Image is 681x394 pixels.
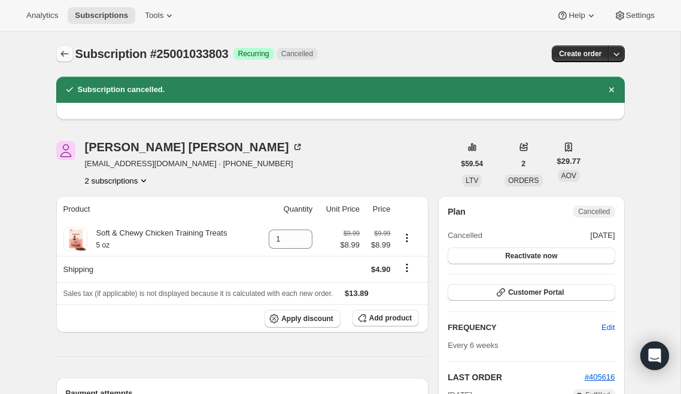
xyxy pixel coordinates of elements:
[345,289,369,298] span: $13.89
[26,11,58,20] span: Analytics
[78,84,165,96] h2: Subscription cancelled.
[640,341,669,370] div: Open Intercom Messenger
[585,372,615,381] a: #405616
[561,172,576,180] span: AOV
[340,239,360,251] span: $8.99
[238,49,269,59] span: Recurring
[552,45,609,62] button: Create order
[352,310,419,326] button: Add product
[607,7,662,24] button: Settings
[63,289,333,298] span: Sales tax (if applicable) is not displayed because it is calculated with each new order.
[85,158,303,170] span: [EMAIL_ADDRESS][DOMAIN_NAME] · [PHONE_NUMBER]
[343,230,360,237] small: $9.99
[68,7,135,24] button: Subscriptions
[75,47,229,60] span: Subscription #25001033803
[522,159,526,169] span: 2
[63,227,87,251] img: product img
[578,207,610,216] span: Cancelled
[56,196,258,222] th: Product
[461,159,484,169] span: $59.54
[448,322,601,334] h2: FREQUENCY
[454,155,491,172] button: $59.54
[466,176,478,185] span: LTV
[448,206,466,218] h2: Plan
[138,7,183,24] button: Tools
[601,322,615,334] span: Edit
[19,7,65,24] button: Analytics
[145,11,163,20] span: Tools
[505,251,557,261] span: Reactivate now
[568,11,585,20] span: Help
[374,230,390,237] small: $9.99
[316,196,363,222] th: Unit Price
[397,231,416,245] button: Product actions
[508,288,564,297] span: Customer Portal
[591,230,615,242] span: [DATE]
[626,11,655,20] span: Settings
[594,318,622,337] button: Edit
[508,176,539,185] span: ORDERS
[265,310,340,328] button: Apply discount
[281,314,333,323] span: Apply discount
[448,230,482,242] span: Cancelled
[371,265,391,274] span: $4.90
[257,196,316,222] th: Quantity
[448,371,585,383] h2: LAST ORDER
[448,284,615,301] button: Customer Portal
[603,81,620,98] button: Dismiss notification
[369,313,412,323] span: Add product
[363,196,394,222] th: Price
[557,155,581,167] span: $29.77
[87,227,227,251] div: Soft & Chewy Chicken Training Treats
[56,45,73,62] button: Subscriptions
[367,239,390,251] span: $8.99
[85,175,150,187] button: Product actions
[56,141,75,160] span: Penny Melum
[75,11,128,20] span: Subscriptions
[559,49,601,59] span: Create order
[85,141,303,153] div: [PERSON_NAME] [PERSON_NAME]
[448,341,498,350] span: Every 6 weeks
[448,248,615,264] button: Reactivate now
[281,49,313,59] span: Cancelled
[585,371,615,383] button: #405616
[397,261,416,274] button: Shipping actions
[56,256,258,282] th: Shipping
[515,155,533,172] button: 2
[549,7,604,24] button: Help
[96,241,110,249] small: 5 oz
